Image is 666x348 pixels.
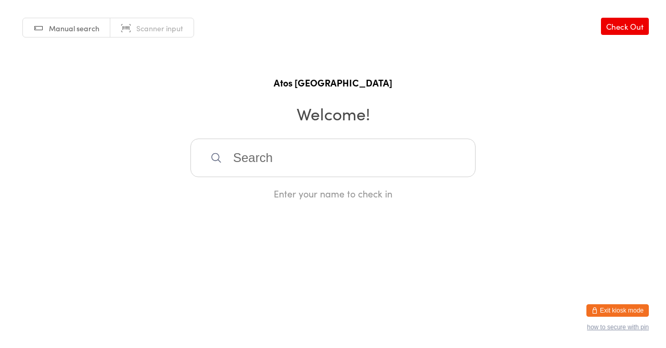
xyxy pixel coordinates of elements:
[190,187,476,200] div: Enter your name to check in
[136,23,183,33] span: Scanner input
[10,76,656,89] h1: Atos [GEOGRAPHIC_DATA]
[587,324,649,331] button: how to secure with pin
[10,102,656,125] h2: Welcome!
[601,18,649,35] a: Check Out
[190,139,476,177] input: Search
[586,304,649,317] button: Exit kiosk mode
[49,23,99,33] span: Manual search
